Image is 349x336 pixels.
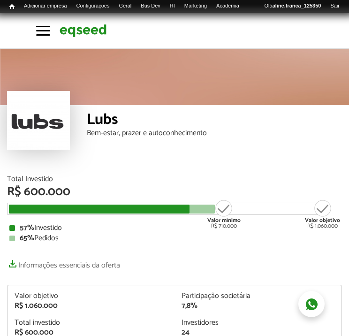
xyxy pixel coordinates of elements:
a: Informações essenciais da oferta [7,256,120,269]
div: Valor objetivo [15,292,167,300]
div: Participação societária [182,292,334,300]
a: Configurações [72,2,114,10]
div: Total investido [15,319,167,327]
span: Início [9,3,15,10]
strong: Valor objetivo [305,216,340,225]
div: Pedidos [9,235,340,242]
a: Oláaline.franca_125350 [260,2,326,10]
div: Lubs [87,112,342,130]
div: R$ 600.000 [7,186,342,198]
a: Bus Dev [136,2,165,10]
a: Geral [114,2,136,10]
div: R$ 1.060.000 [305,199,340,229]
img: EqSeed [60,23,106,38]
strong: Valor mínimo [207,216,241,225]
a: RI [165,2,180,10]
div: 7,8% [182,302,334,310]
div: Investido [9,224,340,232]
div: R$ 710.000 [206,199,242,229]
strong: aline.franca_125350 [273,3,321,8]
div: Total Investido [7,176,342,183]
a: Marketing [180,2,212,10]
strong: 65% [20,232,34,244]
a: Adicionar empresa [19,2,72,10]
a: Início [5,2,19,11]
div: Bem-estar, prazer e autoconhecimento [87,130,342,137]
a: Academia [212,2,244,10]
a: Sair [326,2,344,10]
div: Investidores [182,319,334,327]
strong: 57% [20,221,34,234]
div: R$ 1.060.000 [15,302,167,310]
